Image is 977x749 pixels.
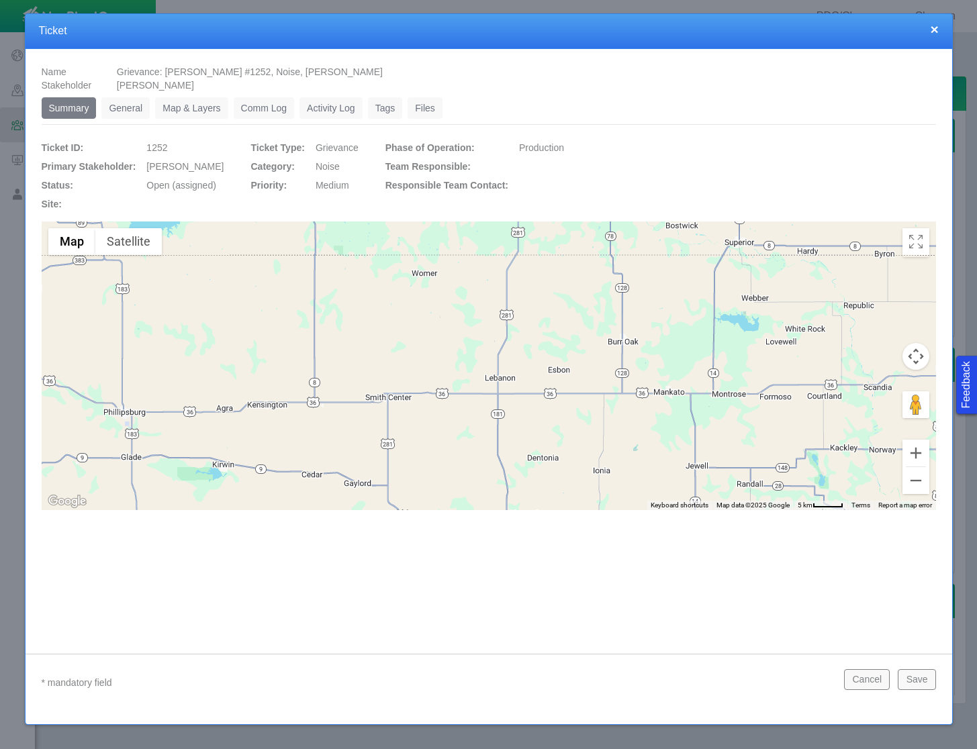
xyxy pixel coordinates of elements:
span: Name [42,66,66,77]
span: Primary Stakeholder: [42,161,136,172]
a: Files [408,97,443,119]
span: 5 km [798,501,812,509]
span: Team Responsible: [385,161,471,172]
span: Production [519,142,564,153]
span: [PERSON_NAME] [117,80,194,91]
span: Noise [316,161,340,172]
span: Grievance [316,142,359,153]
span: Site: [42,199,62,209]
button: Map camera controls [902,343,929,370]
span: Stakeholder [42,80,92,91]
a: Summary [42,97,97,119]
button: Cancel [844,669,890,689]
a: Comm Log [234,97,294,119]
span: 1252 [146,142,167,153]
a: General [101,97,150,119]
span: Grievance: [PERSON_NAME] #1252, Noise, [PERSON_NAME] [117,66,383,77]
span: Medium [316,180,349,191]
span: Phase of Operation: [385,142,475,153]
span: Map data ©2025 Google [716,501,790,509]
button: Drag Pegman onto the map to open Street View [902,391,929,418]
button: Zoom out [902,467,929,494]
a: Report a map error [878,501,932,509]
span: Priority: [250,180,287,191]
a: Map & Layers [155,97,228,119]
span: Category: [250,161,294,172]
a: Activity Log [299,97,363,119]
button: Toggle Fullscreen in browser window [902,228,929,255]
button: Show street map [48,228,95,255]
button: close [930,22,938,36]
span: Ticket Type: [250,142,304,153]
button: Show satellite imagery [95,228,162,255]
button: Map Scale: 5 km per 42 pixels [794,501,847,510]
span: Responsible Team Contact: [385,180,508,191]
a: Tags [368,97,403,119]
button: Keyboard shortcuts [651,501,708,510]
a: Terms (opens in new tab) [851,501,870,509]
p: * mandatory field [42,675,834,691]
span: Open (assigned) [146,180,216,191]
button: Save [898,669,935,689]
span: Ticket ID: [42,142,84,153]
img: Google [45,493,89,510]
a: Open this area in Google Maps (opens a new window) [45,493,89,510]
span: [PERSON_NAME] [146,161,224,172]
button: Zoom in [902,440,929,466]
span: Status: [42,180,73,191]
h4: Ticket [39,24,939,38]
